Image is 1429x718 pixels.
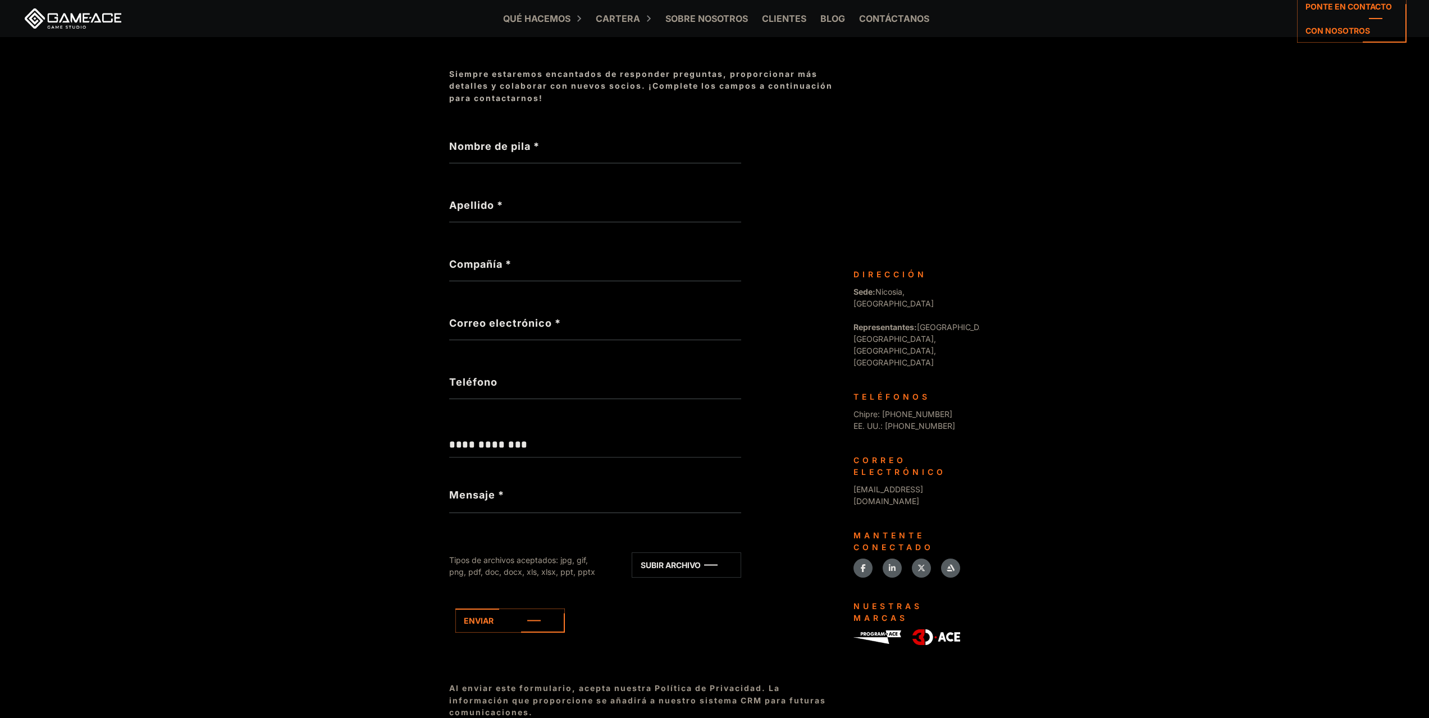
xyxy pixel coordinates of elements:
[853,531,934,552] font: Mantente conectado
[449,489,504,501] font: Mensaje *
[596,13,640,24] font: Cartera
[853,421,955,431] font: EE. UU.: [PHONE_NUMBER]
[449,199,503,211] font: Apellido *
[449,683,826,717] font: Al enviar este formulario, acepta nuestra Política de Privacidad. La información que proporcione ...
[853,322,917,332] font: Representantes:
[762,13,806,24] font: Clientes
[449,317,561,329] font: Correo electrónico *
[449,376,497,388] font: Teléfono
[455,609,565,633] a: Enviar
[853,322,999,367] font: [GEOGRAPHIC_DATA], [GEOGRAPHIC_DATA], [GEOGRAPHIC_DATA], [GEOGRAPHIC_DATA]
[853,287,875,296] font: Sede:
[503,13,570,24] font: Qué hacemos
[853,601,923,623] font: Nuestras marcas
[449,555,595,577] font: Tipos de archivos aceptados: jpg, gif, png, pdf, doc, docx, xls, xlsx, ppt, pptx
[449,69,833,103] font: Siempre estaremos encantados de responder preguntas, proporcionar más detalles y colaborar con nu...
[665,13,748,24] font: Sobre nosotros
[853,409,952,419] font: Chipre: [PHONE_NUMBER]
[853,269,927,279] font: DIRECCIÓN
[449,140,540,152] font: Nombre de pila *
[853,392,930,401] font: Teléfonos
[449,258,512,270] font: Compañía *
[859,13,929,24] font: Contáctanos
[632,552,741,578] a: Subir archivo
[912,629,960,645] img: 3D-Ace
[853,484,923,506] a: [EMAIL_ADDRESS][DOMAIN_NAME]
[853,455,946,477] font: Correo electrónico
[853,630,901,643] img: Programa-Ace
[853,287,934,308] font: Nicosia, [GEOGRAPHIC_DATA]
[820,13,845,24] font: Blog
